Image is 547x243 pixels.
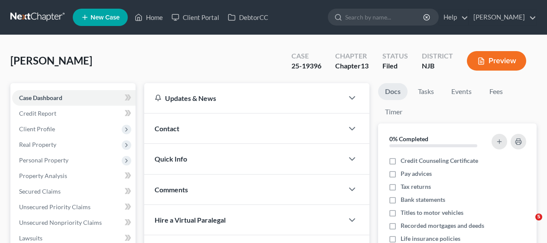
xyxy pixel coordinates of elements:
[401,169,432,178] span: Pay advices
[12,184,136,199] a: Secured Claims
[155,124,179,133] span: Contact
[19,110,56,117] span: Credit Report
[12,168,136,184] a: Property Analysis
[291,61,321,71] div: 25-19396
[19,172,67,179] span: Property Analysis
[361,62,369,70] span: 13
[223,10,272,25] a: DebtorCC
[19,188,61,195] span: Secured Claims
[401,195,445,204] span: Bank statements
[382,51,408,61] div: Status
[19,156,68,164] span: Personal Property
[91,14,120,21] span: New Case
[19,203,91,211] span: Unsecured Priority Claims
[389,135,428,143] strong: 0% Completed
[12,199,136,215] a: Unsecured Priority Claims
[467,51,526,71] button: Preview
[155,185,188,194] span: Comments
[19,125,55,133] span: Client Profile
[535,214,542,220] span: 5
[401,208,463,217] span: Titles to motor vehicles
[335,51,369,61] div: Chapter
[335,61,369,71] div: Chapter
[378,83,408,100] a: Docs
[167,10,223,25] a: Client Portal
[401,234,460,243] span: Life insurance policies
[401,221,484,230] span: Recorded mortgages and deeds
[411,83,441,100] a: Tasks
[291,51,321,61] div: Case
[382,61,408,71] div: Filed
[155,155,187,163] span: Quick Info
[439,10,468,25] a: Help
[19,141,56,148] span: Real Property
[155,216,226,224] span: Hire a Virtual Paralegal
[12,215,136,230] a: Unsecured Nonpriority Claims
[19,234,42,242] span: Lawsuits
[12,106,136,121] a: Credit Report
[482,83,510,100] a: Fees
[401,182,431,191] span: Tax returns
[378,104,409,120] a: Timer
[518,214,538,234] iframe: Intercom live chat
[12,90,136,106] a: Case Dashboard
[19,94,62,101] span: Case Dashboard
[469,10,536,25] a: [PERSON_NAME]
[422,51,453,61] div: District
[19,219,102,226] span: Unsecured Nonpriority Claims
[444,83,479,100] a: Events
[401,156,478,165] span: Credit Counseling Certificate
[10,54,92,67] span: [PERSON_NAME]
[345,9,424,25] input: Search by name...
[155,94,333,103] div: Updates & News
[422,61,453,71] div: NJB
[130,10,167,25] a: Home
